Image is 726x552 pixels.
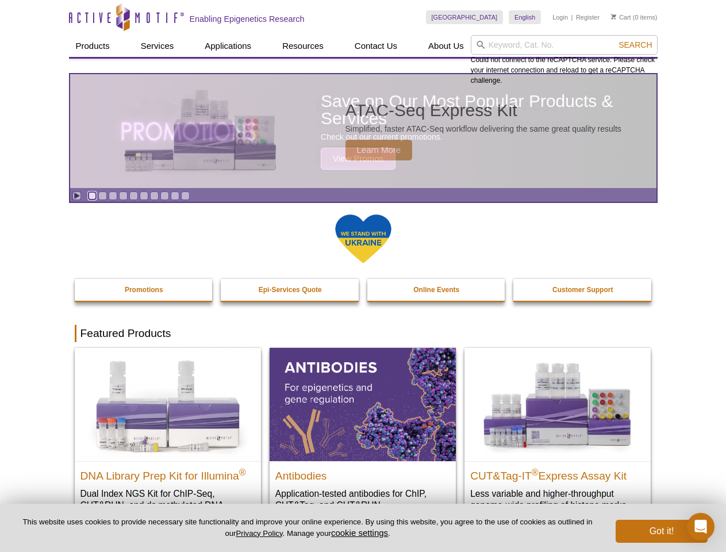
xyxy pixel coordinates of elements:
sup: ® [532,467,539,477]
a: Go to slide 5 [129,191,138,200]
p: Application-tested antibodies for ChIP, CUT&Tag, and CUT&RUN. [275,488,450,511]
a: Go to slide 3 [109,191,117,200]
div: Open Intercom Messenger [687,513,715,540]
a: Go to slide 7 [150,191,159,200]
p: Simplified, faster ATAC-Seq workflow delivering the same great quality results [345,124,621,134]
input: Keyword, Cat. No. [471,35,658,55]
a: Go to slide 9 [171,191,179,200]
a: Register [576,13,600,21]
div: Could not connect to the reCAPTCHA service. Please check your internet connection and reload to g... [471,35,658,86]
img: All Antibodies [270,348,456,461]
a: About Us [421,35,471,57]
h2: DNA Library Prep Kit for Illumina [80,465,255,482]
a: Contact Us [348,35,404,57]
img: Your Cart [611,14,616,20]
li: | [571,10,573,24]
a: Go to slide 4 [119,191,128,200]
a: Cart [611,13,631,21]
a: CUT&Tag-IT® Express Assay Kit CUT&Tag-IT®Express Assay Kit Less variable and higher-throughput ge... [464,348,651,522]
a: Go to slide 8 [160,191,169,200]
strong: Epi-Services Quote [259,286,322,294]
a: Services [134,35,181,57]
p: This website uses cookies to provide necessary site functionality and improve your online experie... [18,517,597,539]
h2: CUT&Tag-IT Express Assay Kit [470,465,645,482]
a: Go to slide 10 [181,191,190,200]
button: cookie settings [331,528,388,538]
a: English [509,10,541,24]
h2: Enabling Epigenetics Research [190,14,305,24]
a: Resources [275,35,331,57]
a: DNA Library Prep Kit for Illumina DNA Library Prep Kit for Illumina® Dual Index NGS Kit for ChIP-... [75,348,261,534]
p: Dual Index NGS Kit for ChIP-Seq, CUT&RUN, and ds methylated DNA assays. [80,488,255,523]
a: Go to slide 1 [88,191,97,200]
img: We Stand With Ukraine [335,213,392,264]
a: All Antibodies Antibodies Application-tested antibodies for ChIP, CUT&Tag, and CUT&RUN. [270,348,456,522]
h2: Featured Products [75,325,652,342]
a: Online Events [367,279,506,301]
a: Login [552,13,568,21]
button: Search [615,40,655,50]
h2: ATAC-Seq Express Kit [345,102,621,119]
strong: Promotions [125,286,163,294]
a: Promotions [75,279,214,301]
article: ATAC-Seq Express Kit [70,74,656,188]
img: ATAC-Seq Express Kit [107,87,297,175]
span: Learn More [345,140,413,160]
a: Go to slide 6 [140,191,148,200]
a: [GEOGRAPHIC_DATA] [426,10,504,24]
img: DNA Library Prep Kit for Illumina [75,348,261,461]
a: Go to slide 2 [98,191,107,200]
button: Got it! [616,520,708,543]
a: Customer Support [513,279,652,301]
p: Less variable and higher-throughput genome-wide profiling of histone marks​. [470,488,645,511]
strong: Customer Support [552,286,613,294]
a: Applications [198,35,258,57]
img: CUT&Tag-IT® Express Assay Kit [464,348,651,461]
a: Toggle autoplay [72,191,81,200]
strong: Online Events [413,286,459,294]
a: ATAC-Seq Express Kit ATAC-Seq Express Kit Simplified, faster ATAC-Seq workflow delivering the sam... [70,74,656,188]
a: Epi-Services Quote [221,279,360,301]
li: (0 items) [611,10,658,24]
a: Privacy Policy [236,529,282,538]
h2: Antibodies [275,465,450,482]
span: Search [619,40,652,49]
a: Products [69,35,117,57]
sup: ® [239,467,246,477]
